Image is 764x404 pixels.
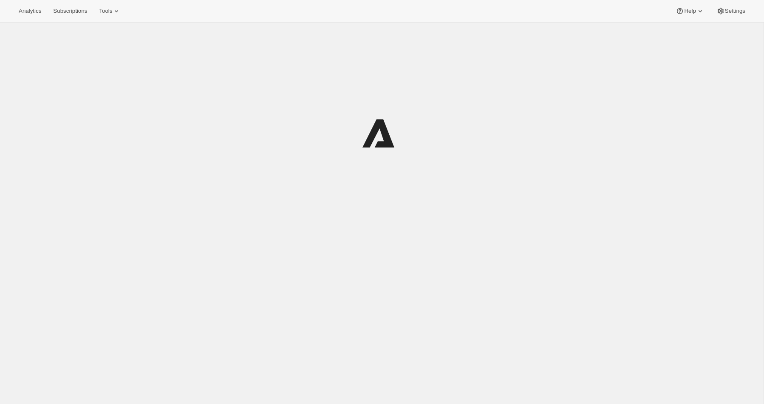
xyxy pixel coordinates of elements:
button: Analytics [14,5,46,17]
span: Tools [99,8,112,14]
span: Settings [725,8,745,14]
span: Subscriptions [53,8,87,14]
button: Help [671,5,709,17]
button: Tools [94,5,126,17]
button: Settings [711,5,750,17]
span: Help [684,8,696,14]
span: Analytics [19,8,41,14]
button: Subscriptions [48,5,92,17]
